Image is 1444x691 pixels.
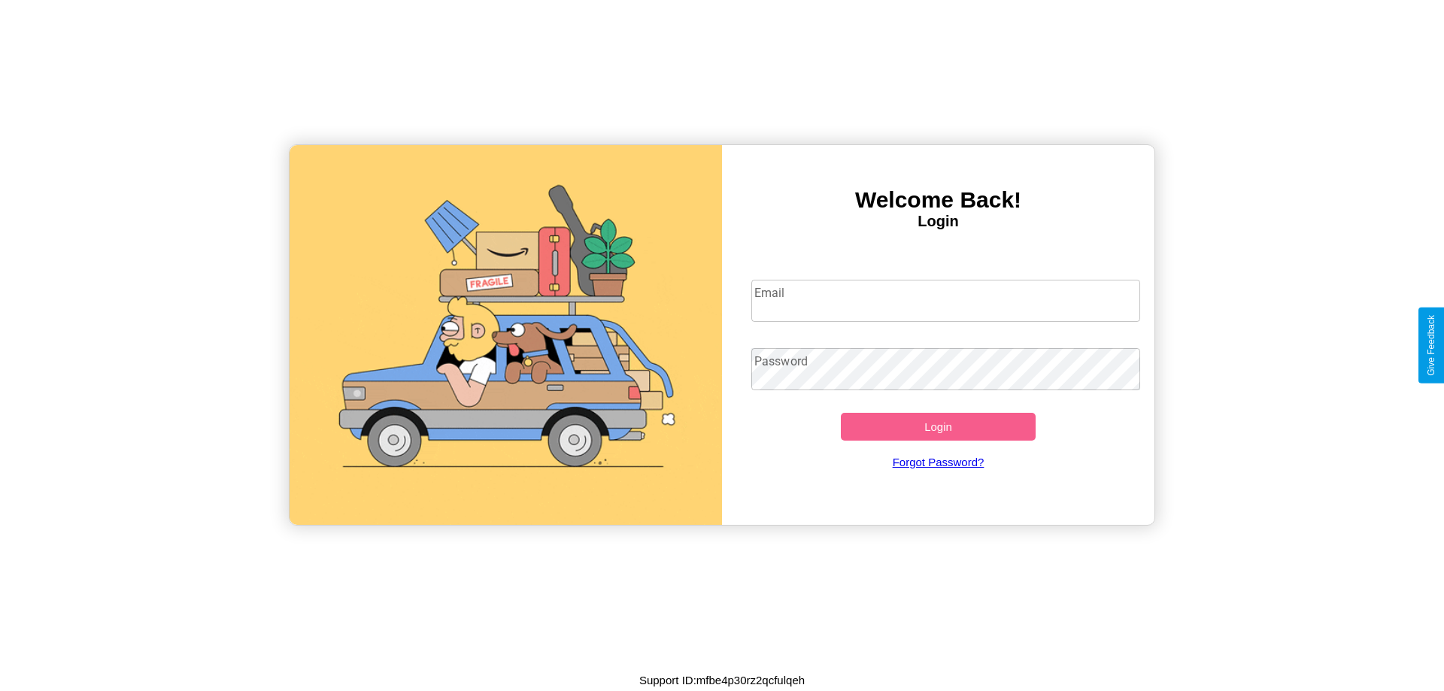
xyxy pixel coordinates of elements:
[744,441,1133,483] a: Forgot Password?
[722,187,1154,213] h3: Welcome Back!
[290,145,722,525] img: gif
[841,413,1036,441] button: Login
[722,213,1154,230] h4: Login
[639,670,805,690] p: Support ID: mfbe4p30rz2qcfulqeh
[1426,315,1436,376] div: Give Feedback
